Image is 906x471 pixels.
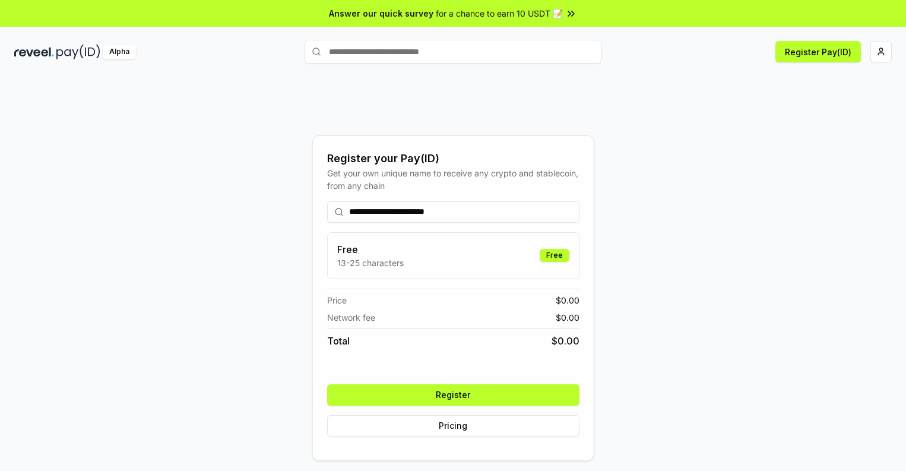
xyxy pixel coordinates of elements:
[556,311,579,324] span: $ 0.00
[327,415,579,437] button: Pricing
[556,294,579,306] span: $ 0.00
[552,334,579,348] span: $ 0.00
[540,249,569,262] div: Free
[327,384,579,406] button: Register
[56,45,100,59] img: pay_id
[337,257,404,269] p: 13-25 characters
[329,7,433,20] span: Answer our quick survey
[327,334,350,348] span: Total
[103,45,136,59] div: Alpha
[327,167,579,192] div: Get your own unique name to receive any crypto and stablecoin, from any chain
[327,311,375,324] span: Network fee
[327,294,347,306] span: Price
[337,242,404,257] h3: Free
[14,45,54,59] img: reveel_dark
[775,41,861,62] button: Register Pay(ID)
[436,7,563,20] span: for a chance to earn 10 USDT 📝
[327,150,579,167] div: Register your Pay(ID)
